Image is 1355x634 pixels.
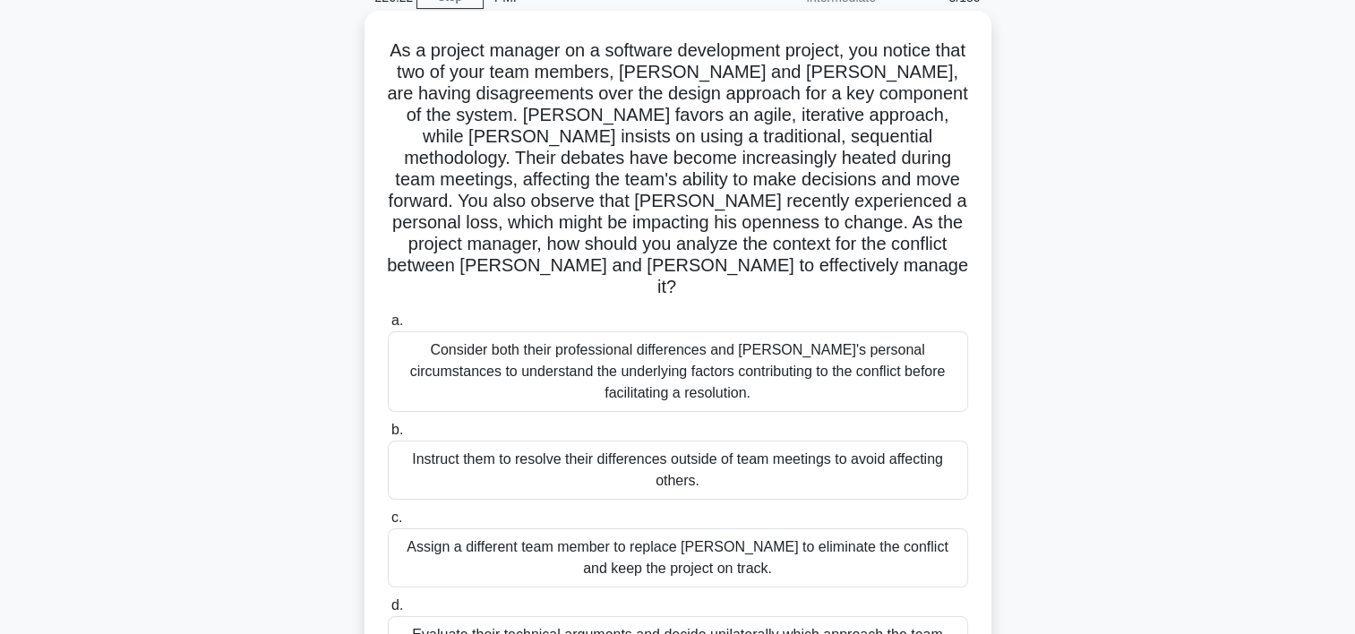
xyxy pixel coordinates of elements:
h5: As a project manager on a software development project, you notice that two of your team members,... [386,39,970,299]
div: Assign a different team member to replace [PERSON_NAME] to eliminate the conflict and keep the pr... [388,528,968,587]
span: b. [391,422,403,437]
span: d. [391,597,403,613]
span: c. [391,510,402,525]
div: Consider both their professional differences and [PERSON_NAME]'s personal circumstances to unders... [388,331,968,412]
div: Instruct them to resolve their differences outside of team meetings to avoid affecting others. [388,441,968,500]
span: a. [391,313,403,328]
